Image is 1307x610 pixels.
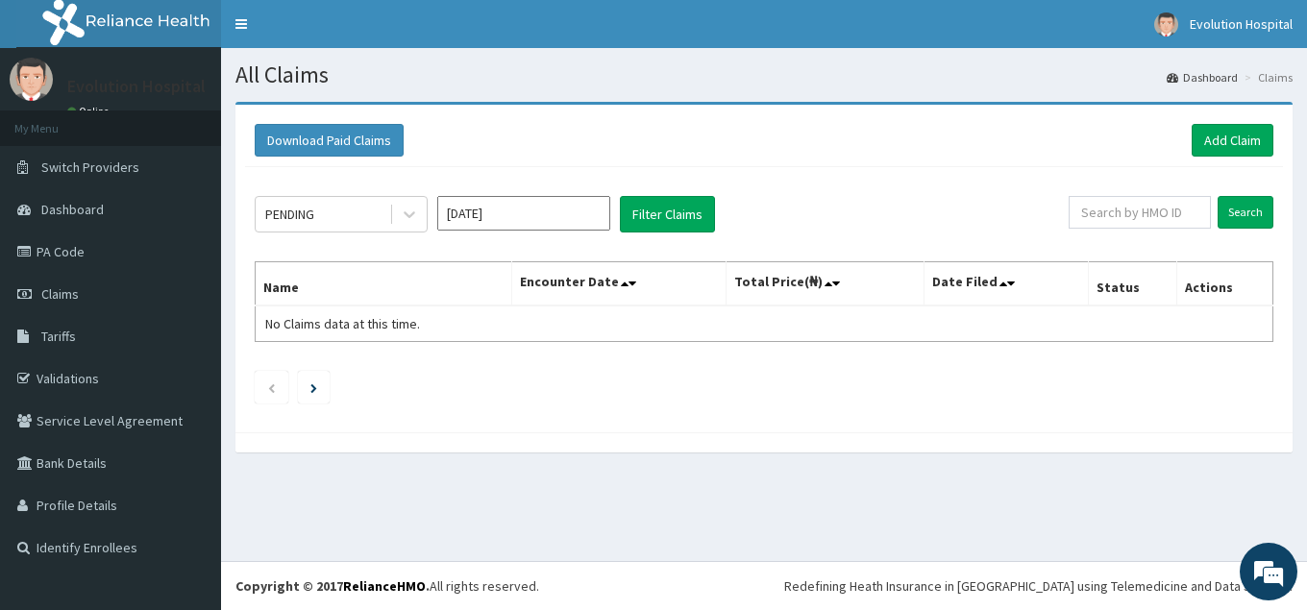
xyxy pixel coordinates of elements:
th: Actions [1177,262,1273,306]
input: Search by HMO ID [1069,196,1211,229]
th: Encounter Date [511,262,726,306]
th: Date Filed [925,262,1089,306]
li: Claims [1240,69,1293,85]
span: Tariffs [41,328,76,345]
th: Name [256,262,512,306]
a: Next page [310,378,317,396]
div: PENDING [265,205,314,224]
a: Previous page [267,378,276,396]
strong: Copyright © 2017 . [235,577,430,595]
span: Evolution Hospital [1190,15,1293,33]
button: Filter Claims [620,196,715,232]
img: User Image [10,58,53,101]
div: Redefining Heath Insurance in [GEOGRAPHIC_DATA] using Telemedicine and Data Science! [784,576,1293,596]
a: Add Claim [1192,124,1273,157]
a: RelianceHMO [343,577,426,595]
a: Online [67,105,113,118]
span: Claims [41,285,79,303]
span: No Claims data at this time. [265,315,420,332]
img: User Image [1154,12,1178,37]
span: Dashboard [41,201,104,218]
h1: All Claims [235,62,1293,87]
footer: All rights reserved. [221,561,1307,610]
p: Evolution Hospital [67,78,206,95]
span: Switch Providers [41,159,139,176]
a: Dashboard [1167,69,1238,85]
input: Search [1218,196,1273,229]
th: Total Price(₦) [726,262,925,306]
input: Select Month and Year [437,196,610,231]
button: Download Paid Claims [255,124,404,157]
th: Status [1089,262,1177,306]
